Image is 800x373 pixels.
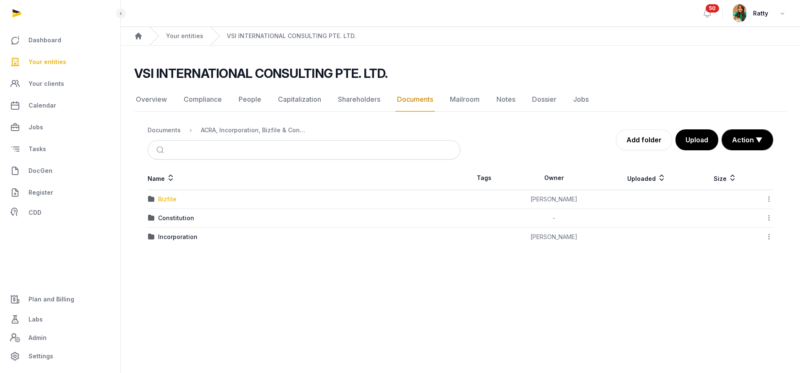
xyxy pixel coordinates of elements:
img: folder.svg [148,215,155,221]
span: Calendar [29,100,56,111]
span: Ratty [753,8,768,18]
div: Constitution [158,214,194,222]
div: ACRA, Incorporation, Bizfile & Constitution [201,126,306,134]
span: Settings [29,351,53,361]
nav: Breadcrumb [121,27,800,46]
td: - [508,209,600,228]
img: folder.svg [148,196,155,203]
span: 50 [706,4,719,13]
a: Documents [395,87,435,112]
a: Calendar [7,95,114,116]
a: Labs [7,309,114,329]
a: Shareholders [336,87,382,112]
a: Register [7,183,114,203]
a: Plan and Billing [7,289,114,309]
button: Action ▼ [722,130,773,150]
div: Bizfile [158,195,177,203]
a: Dossier [530,87,558,112]
nav: Tabs [134,87,787,112]
span: Your clients [29,79,64,89]
span: Admin [29,333,47,343]
nav: Breadcrumb [148,120,460,140]
img: avatar [733,4,746,22]
a: Overview [134,87,169,112]
h2: VSI INTERNATIONAL CONSULTING PTE. LTD. [134,66,388,81]
button: Submit [151,141,171,159]
img: folder.svg [148,234,155,240]
a: VSI INTERNATIONAL CONSULTING PTE. LTD. [227,32,356,40]
a: Notes [495,87,517,112]
span: Plan and Billing [29,294,74,304]
a: Jobs [571,87,590,112]
div: Documents [148,126,181,134]
a: Your entities [166,32,203,40]
th: Size [694,166,757,190]
th: Owner [508,166,600,190]
a: Add folder [616,129,672,150]
a: Capitalization [276,87,323,112]
a: People [237,87,263,112]
span: Labs [29,314,43,324]
span: Register [29,188,53,198]
a: Compliance [182,87,223,112]
a: Settings [7,346,114,366]
td: [PERSON_NAME] [508,228,600,247]
a: Admin [7,329,114,346]
a: Your entities [7,52,114,72]
a: Your clients [7,74,114,94]
a: Jobs [7,117,114,137]
span: DocGen [29,166,52,176]
span: Dashboard [29,35,61,45]
th: Name [148,166,460,190]
button: Upload [675,129,718,150]
th: Tags [460,166,508,190]
span: Tasks [29,144,46,154]
a: Mailroom [448,87,481,112]
span: Your entities [29,57,66,67]
a: DocGen [7,161,114,181]
span: CDD [29,208,42,218]
a: Tasks [7,139,114,159]
th: Uploaded [600,166,694,190]
a: CDD [7,204,114,221]
a: Dashboard [7,30,114,50]
td: [PERSON_NAME] [508,190,600,209]
span: Jobs [29,122,43,132]
div: Incorporation [158,233,197,241]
